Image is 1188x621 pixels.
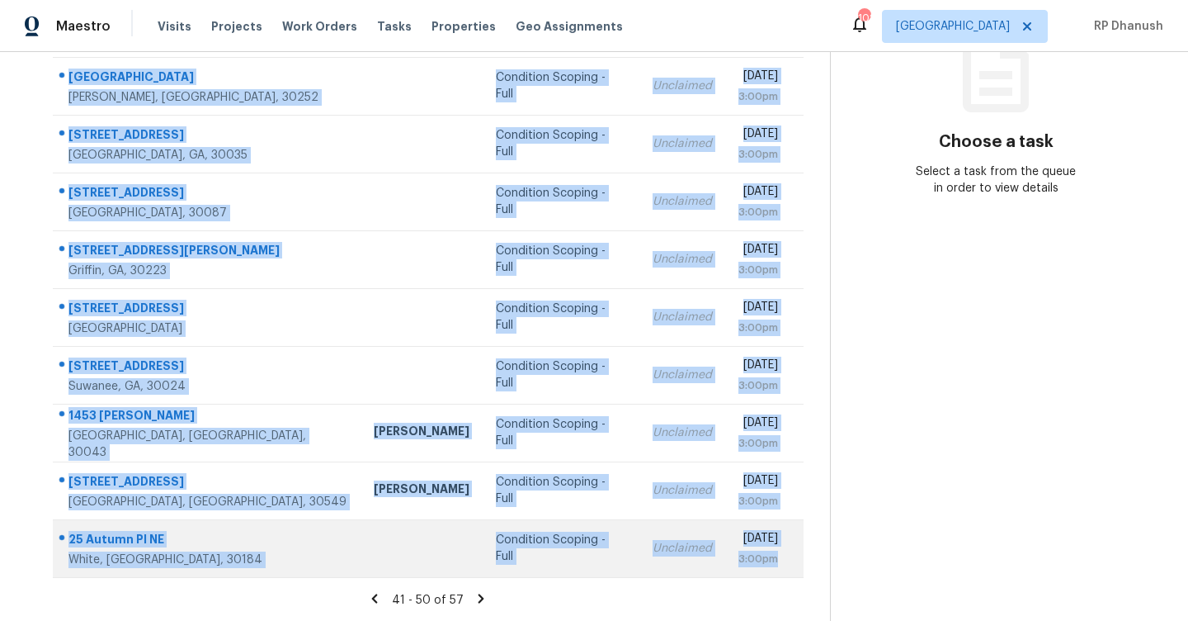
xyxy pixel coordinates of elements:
div: 3:00pm [738,320,778,336]
div: [PERSON_NAME] [374,423,469,443]
div: [GEOGRAPHIC_DATA], 30087 [68,205,347,221]
div: [STREET_ADDRESS] [68,300,347,320]
span: Projects [211,18,262,35]
div: Condition Scoping - Full [496,185,626,218]
div: 3:00pm [738,551,778,567]
span: Geo Assignments [516,18,623,35]
div: Condition Scoping - Full [496,243,626,276]
div: Unclaimed [653,309,712,325]
div: [STREET_ADDRESS][PERSON_NAME] [68,242,347,263]
div: Unclaimed [653,193,712,210]
div: Condition Scoping - Full [496,358,626,391]
div: [GEOGRAPHIC_DATA], [GEOGRAPHIC_DATA], 30549 [68,494,347,510]
div: [STREET_ADDRESS] [68,126,347,147]
div: 3:00pm [738,262,778,278]
div: Condition Scoping - Full [496,416,626,449]
div: [DATE] [738,530,778,551]
div: Select a task from the queue in order to view details [913,164,1079,197]
div: [PERSON_NAME], [GEOGRAPHIC_DATA], 30252 [68,89,347,106]
span: Maestro [56,18,111,35]
div: White, [GEOGRAPHIC_DATA], 30184 [68,552,347,568]
div: Condition Scoping - Full [496,69,626,102]
div: [DATE] [738,241,778,262]
div: Unclaimed [653,367,712,383]
div: 3:00pm [738,435,778,452]
div: Unclaimed [653,482,712,499]
span: [GEOGRAPHIC_DATA] [896,18,1010,35]
div: Suwanee, GA, 30024 [68,378,347,395]
div: [STREET_ADDRESS] [68,184,347,205]
div: [GEOGRAPHIC_DATA], [GEOGRAPHIC_DATA], 30043 [68,428,347,461]
span: RP Dhanush [1087,18,1163,35]
div: 102 [858,10,870,26]
div: [GEOGRAPHIC_DATA] [68,320,347,337]
div: Griffin, GA, 30223 [68,263,347,279]
span: Visits [158,18,191,35]
div: 25 Autumn Pl NE [68,531,347,552]
div: [GEOGRAPHIC_DATA], GA, 30035 [68,147,347,164]
div: [GEOGRAPHIC_DATA] [68,69,347,89]
div: [DATE] [738,415,778,435]
div: [DATE] [738,472,778,493]
div: [DATE] [738,68,778,88]
div: Unclaimed [653,424,712,441]
div: [STREET_ADDRESS] [68,358,347,378]
span: Properties [431,18,496,35]
div: Unclaimed [653,78,712,94]
span: Tasks [377,21,412,32]
div: 3:00pm [738,146,778,163]
div: 3:00pm [738,88,778,105]
div: [STREET_ADDRESS] [68,473,347,494]
div: [PERSON_NAME] [374,481,469,501]
div: [DATE] [738,357,778,377]
div: 3:00pm [738,493,778,510]
div: 3:00pm [738,204,778,220]
div: Unclaimed [653,540,712,557]
div: Unclaimed [653,251,712,268]
div: [DATE] [738,299,778,320]
div: 1453 [PERSON_NAME] [68,407,347,428]
div: Condition Scoping - Full [496,301,626,334]
h3: Choose a task [939,134,1054,150]
span: Work Orders [282,18,357,35]
div: [DATE] [738,126,778,146]
div: Condition Scoping - Full [496,127,626,160]
div: 3:00pm [738,377,778,394]
span: 41 - 50 of 57 [392,595,464,606]
div: Condition Scoping - Full [496,474,626,507]
div: Unclaimed [653,135,712,152]
div: Condition Scoping - Full [496,532,626,565]
div: [DATE] [738,183,778,204]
